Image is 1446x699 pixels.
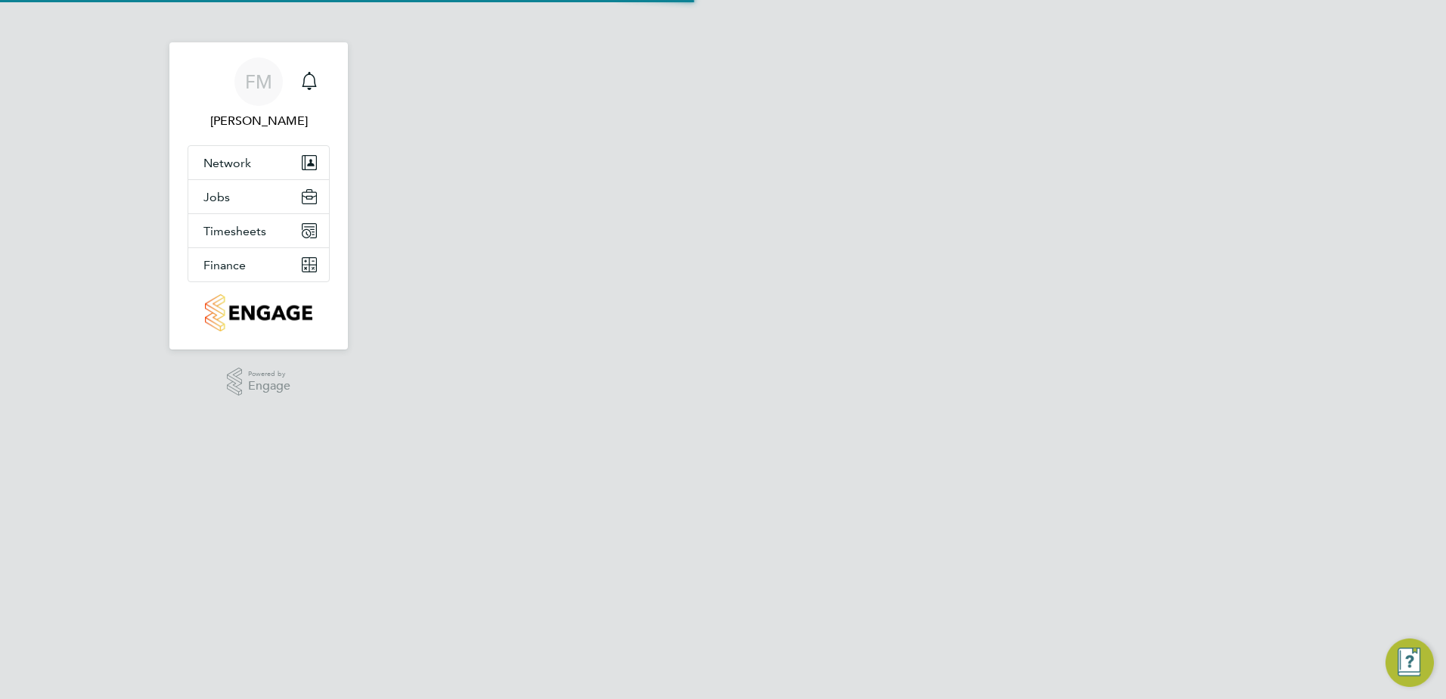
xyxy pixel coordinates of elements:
[188,214,329,247] button: Timesheets
[188,248,329,281] button: Finance
[205,294,312,331] img: countryside-properties-logo-retina.png
[248,380,290,393] span: Engage
[245,72,272,92] span: FM
[188,57,330,130] a: FM[PERSON_NAME]
[203,224,266,238] span: Timesheets
[169,42,348,349] nav: Main navigation
[203,258,246,272] span: Finance
[227,368,291,396] a: Powered byEngage
[188,180,329,213] button: Jobs
[248,368,290,381] span: Powered by
[188,112,330,130] span: Fletcher Melhuish
[1385,638,1434,687] button: Engage Resource Center
[203,190,230,204] span: Jobs
[188,294,330,331] a: Go to home page
[188,146,329,179] button: Network
[203,156,251,170] span: Network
